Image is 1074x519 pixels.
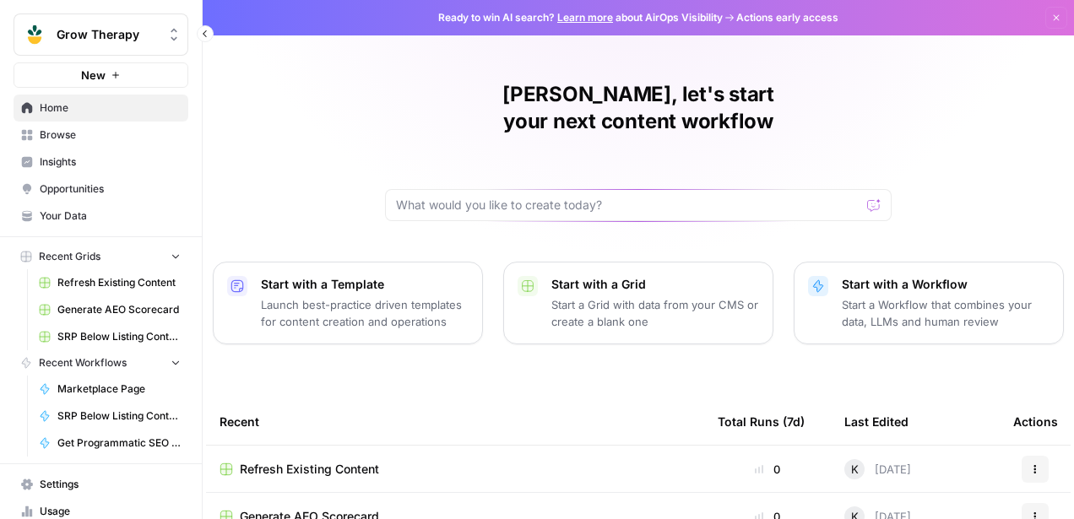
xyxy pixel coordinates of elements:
span: Opportunities [40,181,181,197]
span: Recent Grids [39,249,100,264]
p: Start a Workflow that combines your data, LLMs and human review [842,296,1050,330]
span: Recent Workflows [39,355,127,370]
button: Recent Workflows [14,350,188,376]
a: Opportunities [14,176,188,203]
span: New [81,67,106,84]
p: Start a Grid with data from your CMS or create a blank one [551,296,759,330]
div: Recent [220,398,691,445]
h1: [PERSON_NAME], let's start your next content workflow [385,81,892,135]
a: Refresh Existing Content [220,461,691,478]
p: Start with a Grid [551,276,759,293]
a: Marketplace Page [31,376,188,403]
button: Start with a WorkflowStart a Workflow that combines your data, LLMs and human review [794,262,1064,344]
span: Settings [40,477,181,492]
span: Generate AEO Scorecard [57,302,181,317]
div: Total Runs (7d) [718,398,805,445]
a: Your Data [14,203,188,230]
p: Start with a Template [261,276,469,293]
span: Insights [40,154,181,170]
a: Generate AEO Scorecard [31,296,188,323]
a: Settings [14,471,188,498]
div: 0 [718,461,817,478]
button: Start with a GridStart a Grid with data from your CMS or create a blank one [503,262,773,344]
div: Last Edited [844,398,909,445]
a: Get Programmatic SEO Strategy + Keywords [31,430,188,457]
a: SRP Below Listing Content Grid [31,323,188,350]
span: Grow Therapy [57,26,159,43]
button: Recent Grids [14,244,188,269]
span: Home [40,100,181,116]
span: Refresh Existing Content [240,461,379,478]
a: Refresh Existing Content [31,269,188,296]
button: Workspace: Grow Therapy [14,14,188,56]
span: Actions early access [736,10,838,25]
span: Your Data [40,208,181,224]
button: Start with a TemplateLaunch best-practice driven templates for content creation and operations [213,262,483,344]
input: What would you like to create today? [396,197,860,214]
a: Insights [14,149,188,176]
span: SRP Below Listing Content [57,408,181,424]
span: Usage [40,504,181,519]
a: SRP Below Listing Content [31,403,188,430]
div: [DATE] [844,459,911,479]
span: Get Programmatic SEO Strategy + Keywords [57,435,181,451]
a: Browse [14,122,188,149]
p: Launch best-practice driven templates for content creation and operations [261,296,469,330]
span: Marketplace Page [57,381,181,397]
p: Start with a Workflow [842,276,1050,293]
span: SRP Below Listing Content Grid [57,329,181,344]
a: Learn more [557,11,613,24]
span: K [851,461,859,478]
span: Browse [40,127,181,143]
span: Refresh Existing Content [57,275,181,290]
div: Actions [1013,398,1058,445]
span: Ready to win AI search? about AirOps Visibility [438,10,723,25]
a: Home [14,95,188,122]
img: Grow Therapy Logo [19,19,50,50]
button: New [14,62,188,88]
